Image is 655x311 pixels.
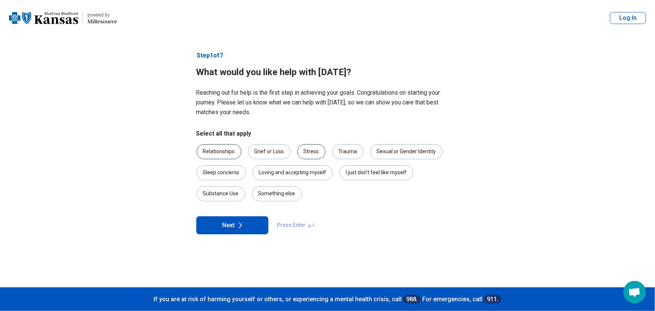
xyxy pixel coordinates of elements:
a: 988. [403,295,421,303]
div: Substance Use [197,186,245,201]
div: Sleep concerns [197,165,246,180]
p: If you are at risk of harming yourself or others, or experiencing a mental health crisis, call Fo... [8,295,647,303]
h1: What would you like help with [DATE]? [196,66,459,79]
a: Blue Cross Blue Shield Kansaspowered by [9,9,117,27]
div: Stress [297,144,325,159]
div: Trauma [332,144,364,159]
div: Sexual or Gender Identity [370,144,443,159]
button: Log In [610,12,646,24]
div: I just don't feel like myself [340,165,413,180]
div: Relationships [197,144,241,159]
div: Grief or Loss [248,144,291,159]
span: Press Enter [273,216,319,234]
div: Something else [252,186,302,201]
div: Loving and accepting myself [253,165,333,180]
p: Reaching out for help is the first step in achieving your goals. Congratulations on starting your... [196,88,459,117]
div: Open chat [623,281,646,303]
button: Next [196,216,268,234]
p: Step 1 of 7 [196,51,459,60]
div: powered by [87,12,117,18]
a: 911. [484,295,501,303]
img: Blue Cross Blue Shield Kansas [9,9,78,27]
legend: Select all that apply [196,129,251,138]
